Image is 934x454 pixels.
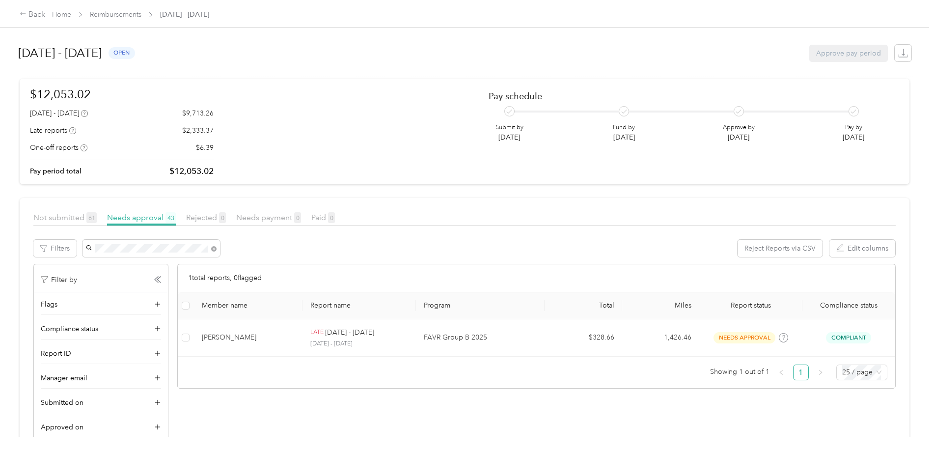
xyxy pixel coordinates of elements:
span: Flags [41,299,57,310]
span: Needs payment [236,213,301,222]
span: Report ID [41,348,71,359]
div: Page Size [836,365,887,380]
p: [DATE] [613,132,635,142]
div: Back [20,9,45,21]
iframe: Everlance-gr Chat Button Frame [879,399,934,454]
div: [PERSON_NAME] [202,332,294,343]
p: Pay by [843,123,864,132]
button: Filters [33,240,77,257]
div: [DATE] - [DATE] [30,108,88,118]
span: Approved on [41,422,83,432]
div: One-off reports [30,142,87,153]
p: [DATE] [723,132,755,142]
a: Reimbursements [90,10,141,19]
h2: Pay schedule [489,91,882,101]
p: $2,333.37 [182,125,214,136]
button: Reject Reports via CSV [738,240,823,257]
li: Next Page [813,365,828,380]
span: right [818,369,824,375]
li: 1 [793,365,809,380]
button: Edit columns [829,240,895,257]
p: [DATE] [843,132,864,142]
p: [DATE] - [DATE] [310,340,408,348]
p: Submit by [495,123,523,132]
button: right [813,365,828,380]
span: Submitted on [41,397,83,408]
span: 0 [328,212,335,223]
p: [DATE] - [DATE] [325,327,374,338]
span: Compliance status [41,324,98,334]
div: Total [552,301,614,310]
p: Approve by [723,123,755,132]
h1: $12,053.02 [30,85,214,103]
span: Showing 1 out of 1 [710,365,769,379]
span: Rejected [186,213,226,222]
span: 61 [86,212,97,223]
p: Fund by [613,123,635,132]
a: 1 [794,365,808,380]
span: open [109,47,135,58]
div: Miles [630,301,691,310]
span: left [778,369,784,375]
span: 0 [219,212,226,223]
th: Member name [194,292,302,319]
p: Pay period total [30,166,82,176]
div: Member name [202,301,294,310]
td: $328.66 [545,319,622,357]
span: Not submitted [33,213,97,222]
th: Report name [302,292,416,319]
h1: [DATE] - [DATE] [18,41,102,65]
span: Paid [311,213,335,222]
span: needs approval [714,332,775,343]
div: Late reports [30,125,76,136]
a: Home [52,10,71,19]
span: Compliance status [810,301,887,310]
span: 43 [165,212,176,223]
span: 0 [294,212,301,223]
p: $12,053.02 [169,165,214,177]
button: left [773,365,789,380]
p: $6.39 [196,142,214,153]
p: LATE [310,328,324,337]
span: [DATE] - [DATE] [160,9,209,20]
p: Filter by [41,275,77,285]
p: $9,713.26 [182,108,214,118]
div: 1 total reports, 0 flagged [178,264,895,292]
td: FAVR Group B 2025 [416,319,545,357]
span: Needs approval [107,213,176,222]
th: Program [416,292,545,319]
span: Manager email [41,373,87,383]
td: 1,426.46 [622,319,699,357]
span: 25 / page [842,365,881,380]
p: [DATE] [495,132,523,142]
p: FAVR Group B 2025 [424,332,537,343]
li: Previous Page [773,365,789,380]
span: Compliant [826,332,871,343]
span: Report status [707,301,795,310]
